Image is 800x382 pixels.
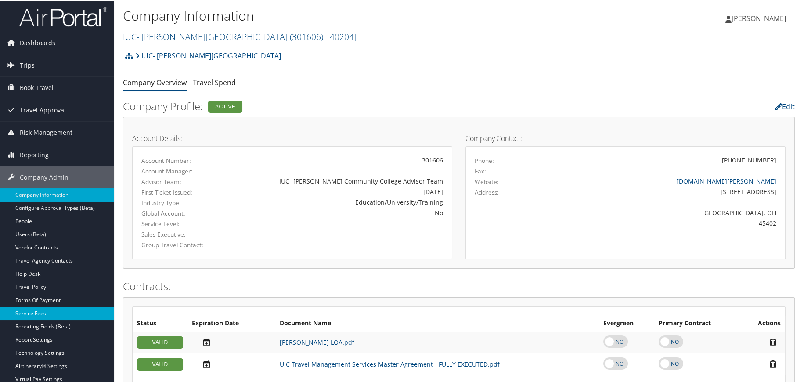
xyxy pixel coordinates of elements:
[192,337,271,346] div: Add/Edit Date
[475,177,499,185] label: Website:
[141,187,233,196] label: First Ticket Issued:
[123,6,571,24] h1: Company Information
[192,359,271,368] div: Add/Edit Date
[135,46,281,64] a: IUC- [PERSON_NAME][GEOGRAPHIC_DATA]
[137,357,183,370] div: VALID
[290,30,323,42] span: ( 301606 )
[465,134,786,141] h4: Company Contact:
[123,77,187,86] a: Company Overview
[208,100,242,112] div: Active
[275,315,599,331] th: Document Name
[20,31,55,53] span: Dashboards
[141,155,233,164] label: Account Number:
[246,197,443,206] div: Education/University/Training
[765,359,781,368] i: Remove Contract
[475,187,499,196] label: Address:
[20,121,72,143] span: Risk Management
[123,98,566,113] h2: Company Profile:
[765,337,781,346] i: Remove Contract
[141,198,233,206] label: Industry Type:
[246,207,443,216] div: No
[141,208,233,217] label: Global Account:
[553,186,776,195] div: [STREET_ADDRESS]
[20,143,49,165] span: Reporting
[132,134,452,141] h4: Account Details:
[123,278,795,293] h2: Contracts:
[141,240,233,249] label: Group Travel Contact:
[246,176,443,185] div: IUC- [PERSON_NAME] Community College Advisor Team
[677,176,776,184] a: [DOMAIN_NAME][PERSON_NAME]
[20,54,35,76] span: Trips
[323,30,357,42] span: , [ 40204 ]
[20,166,68,187] span: Company Admin
[475,166,486,175] label: Fax:
[19,6,107,26] img: airportal-logo.png
[775,101,795,111] a: Edit
[20,76,54,98] span: Book Travel
[141,177,233,185] label: Advisor Team:
[740,315,785,331] th: Actions
[732,13,786,22] span: [PERSON_NAME]
[123,30,357,42] a: IUC- [PERSON_NAME][GEOGRAPHIC_DATA]
[20,98,66,120] span: Travel Approval
[722,155,776,164] div: [PHONE_NUMBER]
[141,166,233,175] label: Account Manager:
[654,315,741,331] th: Primary Contract
[553,218,776,227] div: 45402
[187,315,275,331] th: Expiration Date
[246,155,443,164] div: 301606
[137,335,183,348] div: VALID
[475,155,494,164] label: Phone:
[133,315,187,331] th: Status
[141,229,233,238] label: Sales Executive:
[193,77,236,86] a: Travel Spend
[246,186,443,195] div: [DATE]
[725,4,795,31] a: [PERSON_NAME]
[141,219,233,227] label: Service Level:
[599,315,654,331] th: Evergreen
[280,359,500,368] a: UIC Travel Management Services Master Agreement - FULLY EXECUTED.pdf
[280,337,354,346] a: [PERSON_NAME] LOA.pdf
[553,207,776,216] div: [GEOGRAPHIC_DATA], OH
